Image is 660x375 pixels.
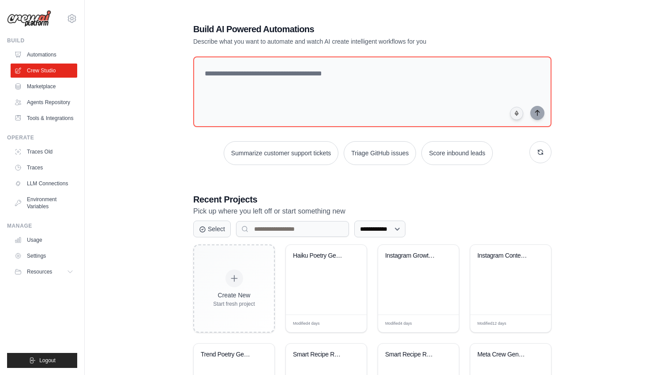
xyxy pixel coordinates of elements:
[530,320,538,327] span: Edit
[193,221,231,237] button: Select
[385,351,439,359] div: Smart Recipe Recommendation System
[224,141,338,165] button: Summarize customer support tickets
[438,320,446,327] span: Edit
[7,134,77,141] div: Operate
[11,161,77,175] a: Traces
[477,252,531,260] div: Instagram Content Strategy Generator
[529,141,551,163] button: Get new suggestions
[293,252,346,260] div: Haiku Poetry Generator
[346,320,353,327] span: Edit
[11,111,77,125] a: Tools & Integrations
[11,265,77,279] button: Resources
[293,351,346,359] div: Smart Recipe Recommendation System
[477,351,531,359] div: Meta Crew Generator
[11,95,77,109] a: Agents Repository
[11,79,77,94] a: Marketplace
[213,300,255,307] div: Start fresh project
[7,222,77,229] div: Manage
[477,321,506,327] span: Modified 12 days
[11,176,77,191] a: LLM Connections
[193,23,490,35] h1: Build AI Powered Automations
[7,353,77,368] button: Logout
[7,10,51,27] img: Logo
[193,206,551,217] p: Pick up where you left off or start something new
[213,291,255,300] div: Create New
[385,321,412,327] span: Modified 4 days
[11,233,77,247] a: Usage
[7,37,77,44] div: Build
[11,48,77,62] a: Automations
[11,64,77,78] a: Crew Studio
[510,107,523,120] button: Click to speak your automation idea
[201,351,254,359] div: Trend Poetry Generator
[193,37,490,46] p: Describe what you want to automate and watch AI create intelligent workflows for you
[11,249,77,263] a: Settings
[27,268,52,275] span: Resources
[385,252,439,260] div: Instagram Growth Strategy Suite
[193,193,551,206] h3: Recent Projects
[293,321,320,327] span: Modified 4 days
[39,357,56,364] span: Logout
[344,141,416,165] button: Triage GitHub issues
[421,141,493,165] button: Score inbound leads
[11,192,77,214] a: Environment Variables
[11,145,77,159] a: Traces Old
